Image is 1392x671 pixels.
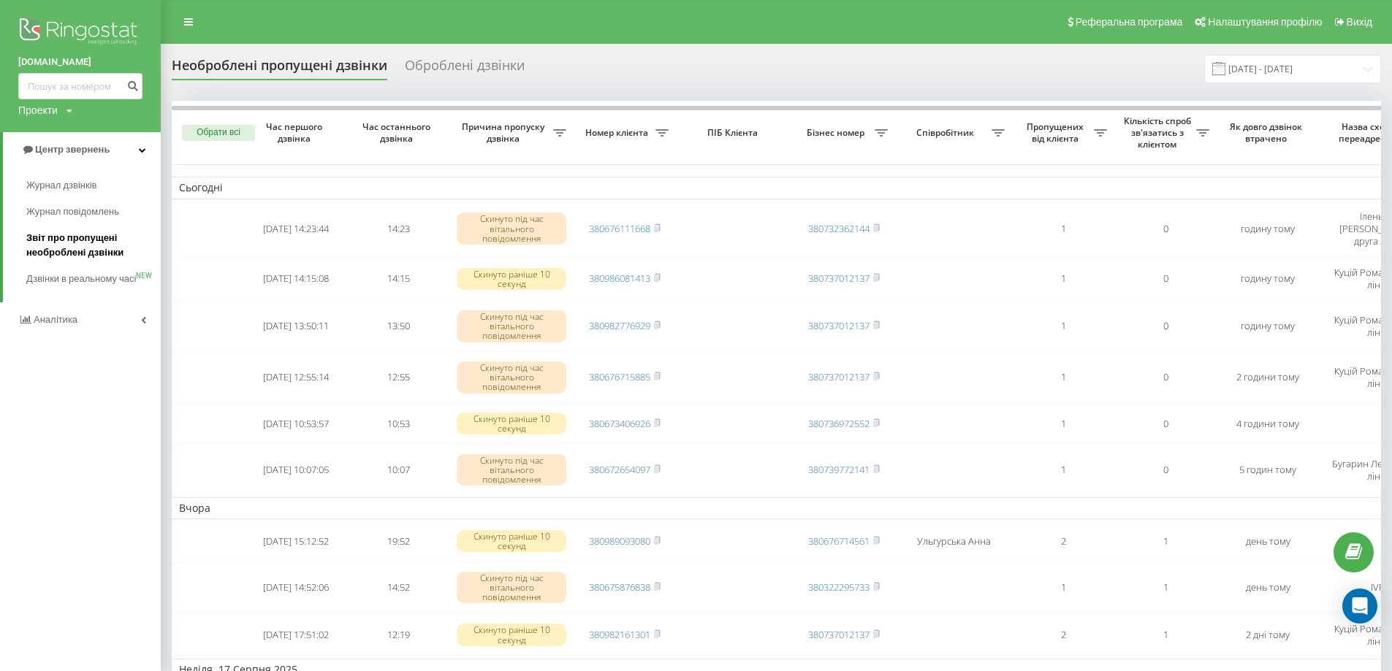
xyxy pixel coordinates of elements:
[1012,564,1114,612] td: 1
[18,55,142,69] a: [DOMAIN_NAME]
[1012,353,1114,402] td: 1
[18,103,58,118] div: Проекти
[457,413,566,434] div: Скинуто раніше 10 секунд
[1114,353,1217,402] td: 0
[26,178,96,193] span: Журнал дзвінків
[589,628,650,641] a: 380982161301
[405,58,525,80] div: Оброблені дзвінки
[1012,615,1114,656] td: 2
[902,127,992,139] span: Співробітник
[1114,302,1217,350] td: 0
[808,580,870,594] a: 380322295733
[245,522,347,561] td: [DATE] 15:12:52
[808,463,870,476] a: 380739772141
[457,212,566,245] div: Скинуто під час вітального повідомлення
[26,172,161,199] a: Журнал дзвінків
[1217,258,1319,299] td: годину тому
[457,624,566,645] div: Скинуто раніше 10 секунд
[347,353,449,402] td: 12:55
[26,231,153,260] span: Звіт про пропущені необроблені дзвінки
[1217,404,1319,443] td: 4 години тому
[245,615,347,656] td: [DATE] 17:51:02
[1217,353,1319,402] td: 2 години тому
[589,370,650,383] a: 380676715885
[1114,258,1217,299] td: 0
[457,121,553,144] span: Причина пропуску дзвінка
[1217,446,1319,494] td: 5 годин тому
[347,404,449,443] td: 10:53
[589,580,650,594] a: 380675876838
[1076,16,1183,28] span: Реферальна програма
[457,454,566,486] div: Скинуто під час вітального повідомлення
[589,534,650,548] a: 380989093080
[589,319,650,332] a: 380982776929
[1217,522,1319,561] td: день тому
[18,73,142,99] input: Пошук за номером
[457,361,566,394] div: Скинуто під час вітального повідомлення
[1208,16,1322,28] span: Налаштування профілю
[1347,16,1372,28] span: Вихід
[3,132,161,167] a: Центр звернень
[808,319,870,332] a: 380737012137
[1217,615,1319,656] td: 2 дні тому
[1114,564,1217,612] td: 1
[245,404,347,443] td: [DATE] 10:53:57
[688,127,780,139] span: ПІБ Клієнта
[808,222,870,235] a: 380732362144
[1122,115,1196,150] span: Кількість спроб зв'язатись з клієнтом
[245,258,347,299] td: [DATE] 14:15:08
[589,222,650,235] a: 380676111668
[457,268,566,290] div: Скинуто раніше 10 секунд
[359,121,438,144] span: Час останнього дзвінка
[26,199,161,225] a: Журнал повідомлень
[808,417,870,430] a: 380736972552
[347,302,449,350] td: 13:50
[26,272,136,286] span: Дзвінки в реальному часі
[1012,446,1114,494] td: 1
[26,204,119,219] span: Журнал повідомлень
[18,15,142,51] img: Ringostat logo
[1012,522,1114,561] td: 2
[245,353,347,402] td: [DATE] 12:55:14
[347,202,449,256] td: 14:23
[1114,404,1217,443] td: 0
[347,446,449,494] td: 10:07
[26,266,161,292] a: Дзвінки в реальному часіNEW
[1019,121,1094,144] span: Пропущених від клієнта
[589,417,650,430] a: 380673406926
[256,121,335,144] span: Час першого дзвінка
[581,127,655,139] span: Номер клієнта
[457,310,566,342] div: Скинуто під час вітального повідомлення
[1228,121,1307,144] span: Як довго дзвінок втрачено
[589,463,650,476] a: 380672654097
[347,522,449,561] td: 19:52
[245,202,347,256] td: [DATE] 14:23:44
[1114,446,1217,494] td: 0
[347,615,449,656] td: 12:19
[245,564,347,612] td: [DATE] 14:52:06
[1114,522,1217,561] td: 1
[1012,302,1114,350] td: 1
[457,572,566,604] div: Скинуто під час вітального повідомлення
[1342,588,1377,624] div: Open Intercom Messenger
[808,534,870,548] a: 380676714561
[800,127,875,139] span: Бізнес номер
[1012,258,1114,299] td: 1
[457,530,566,552] div: Скинуто раніше 10 секунд
[34,314,77,325] span: Аналiтика
[347,258,449,299] td: 14:15
[172,58,387,80] div: Необроблені пропущені дзвінки
[1012,202,1114,256] td: 1
[1217,202,1319,256] td: годину тому
[1114,615,1217,656] td: 1
[347,564,449,612] td: 14:52
[808,370,870,383] a: 380737012137
[808,272,870,285] a: 380737012137
[808,628,870,641] a: 380737012137
[245,446,347,494] td: [DATE] 10:07:05
[589,272,650,285] a: 380986081413
[245,302,347,350] td: [DATE] 13:50:11
[1114,202,1217,256] td: 0
[182,125,255,141] button: Обрати всі
[895,522,1012,561] td: Ульгурська Анна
